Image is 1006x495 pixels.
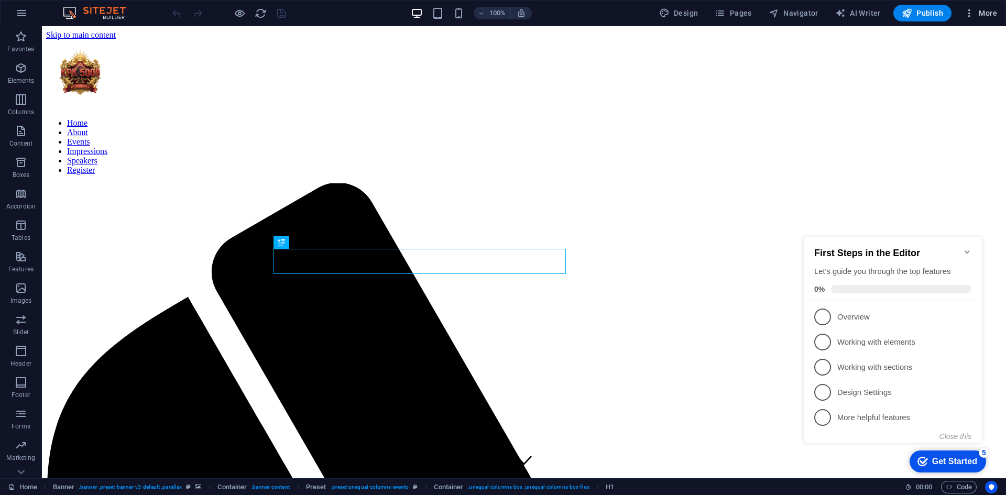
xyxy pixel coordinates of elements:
[6,202,36,211] p: Accordion
[916,481,932,493] span: 00 00
[964,8,997,18] span: More
[306,481,326,493] span: Click to select. Double-click to edit
[12,234,30,242] p: Tables
[10,296,32,305] p: Images
[254,7,267,19] button: reload
[4,107,182,133] li: Working with elements
[12,391,30,399] p: Footer
[8,265,34,273] p: Features
[902,8,943,18] span: Publish
[10,359,31,368] p: Header
[710,5,756,21] button: Pages
[15,63,31,71] span: 0%
[606,481,614,493] span: Click to select. Double-click to edit
[835,8,881,18] span: AI Writer
[769,8,818,18] span: Navigator
[133,235,178,244] div: Get Started
[38,90,163,101] p: Overview
[4,158,182,183] li: Design Settings
[251,481,289,493] span: . banner-content
[38,190,163,201] p: More helpful features
[764,5,823,21] button: Navigator
[233,7,246,19] button: Click here to leave preview mode and continue editing
[330,481,409,493] span: . preset-unequal-columns-evento
[517,8,526,18] i: On resize automatically adjust zoom level to fit chosen device.
[217,481,247,493] span: Click to select. Double-click to edit
[946,481,972,493] span: Code
[6,454,35,462] p: Marketing
[941,481,977,493] button: Code
[12,422,30,431] p: Forms
[923,483,925,491] span: :
[179,225,190,236] div: 5
[163,26,172,34] div: Minimize checklist
[8,76,35,85] p: Elements
[960,5,1001,21] button: More
[79,481,182,493] span: . banner .preset-banner-v3-default .parallax
[4,183,182,208] li: More helpful features
[13,171,30,179] p: Boxes
[8,481,37,493] a: Click to cancel selection. Double-click to open Pages
[434,481,463,493] span: Click to select. Double-click to edit
[140,210,172,218] button: Close this
[38,165,163,176] p: Design Settings
[655,5,703,21] button: Design
[7,45,34,53] p: Favorites
[13,328,29,336] p: Slider
[60,7,139,19] img: Editor Logo
[655,5,703,21] div: Design (Ctrl+Alt+Y)
[38,140,163,151] p: Working with sections
[893,5,952,21] button: Publish
[659,8,698,18] span: Design
[4,82,182,107] li: Overview
[255,7,267,19] i: Reload page
[9,139,32,148] p: Content
[110,228,187,250] div: Get Started 5 items remaining, 0% complete
[15,26,172,37] h2: First Steps in the Editor
[489,7,506,19] h6: 100%
[831,5,885,21] button: AI Writer
[413,484,418,490] i: This element is a customizable preset
[38,115,163,126] p: Working with elements
[53,481,614,493] nav: breadcrumb
[715,8,751,18] span: Pages
[195,484,201,490] i: This element contains a background
[53,481,75,493] span: Click to select. Double-click to edit
[905,481,933,493] h6: Session time
[467,481,589,493] span: . unequal-columns-box .unequal-columns-box-flex
[186,484,191,490] i: This element is a customizable preset
[4,133,182,158] li: Working with sections
[985,481,998,493] button: Usercentrics
[4,4,74,13] a: Skip to main content
[474,7,511,19] button: 100%
[8,108,34,116] p: Columns
[15,44,172,55] div: Let's guide you through the top features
